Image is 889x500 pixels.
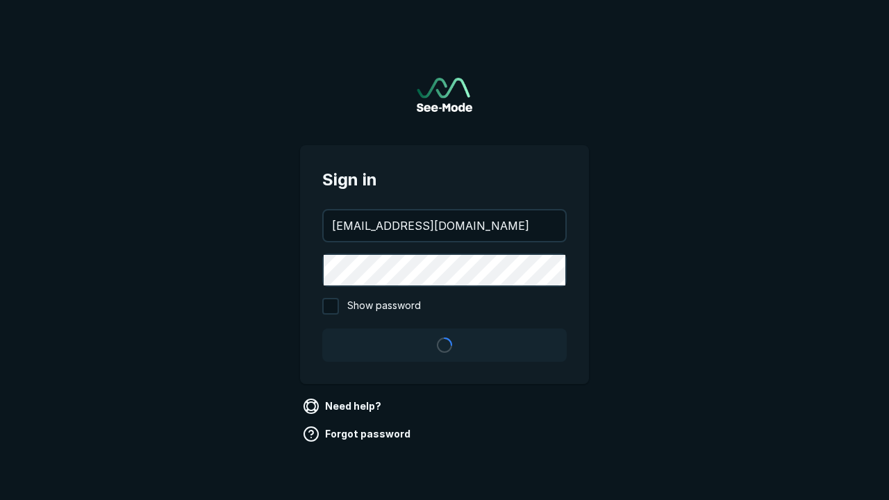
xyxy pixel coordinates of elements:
input: your@email.com [324,210,565,241]
span: Show password [347,298,421,315]
span: Sign in [322,167,567,192]
img: See-Mode Logo [417,78,472,112]
a: Go to sign in [417,78,472,112]
a: Forgot password [300,423,416,445]
a: Need help? [300,395,387,417]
